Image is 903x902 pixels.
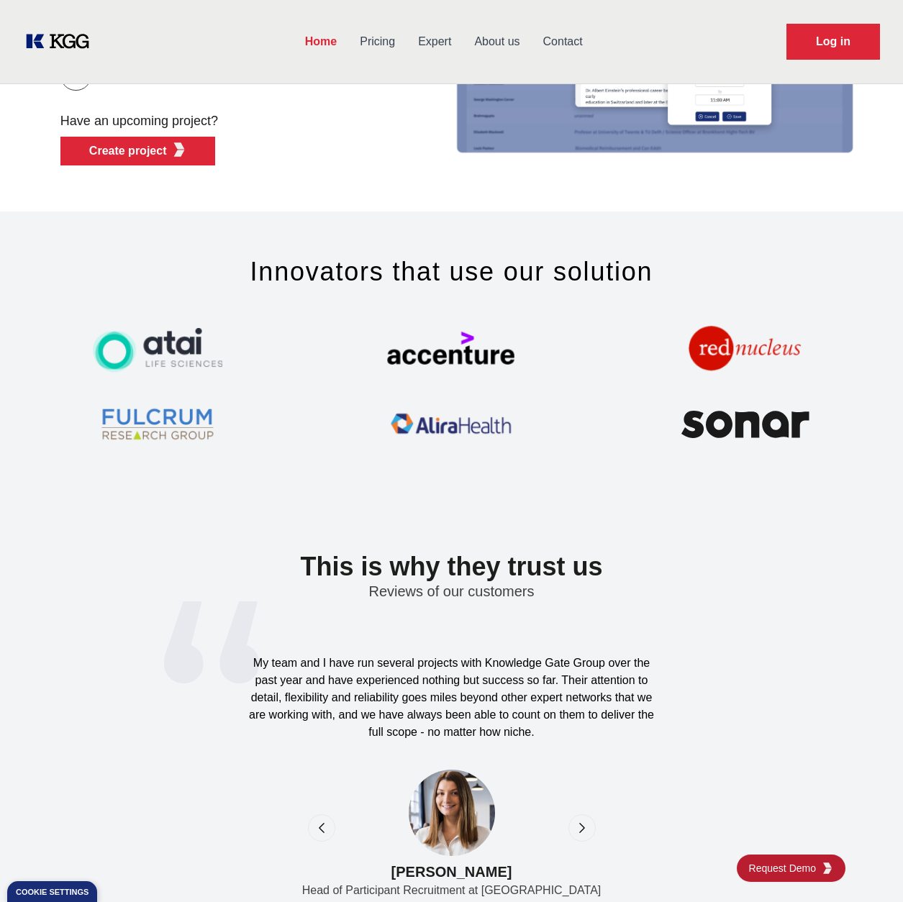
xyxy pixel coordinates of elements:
a: Home [294,23,348,60]
img: sonar.svg [681,392,810,457]
img: atai.png [93,319,222,383]
p: Innovators that use our solution [12,258,891,286]
div: Head of Participant Recruitment at [GEOGRAPHIC_DATA] [302,882,602,899]
img: KGG [822,862,833,874]
a: Contact [532,23,594,60]
img: Jasmine Allaby [409,770,495,856]
img: rednucleus.png [681,319,810,383]
button: Create projectKGG Fifth Element RED [60,137,216,165]
a: KOL Knowledge Platform: Talk to Key External Experts (KEE) [23,30,101,53]
a: Request DemoKGG [737,855,845,882]
h2: [PERSON_NAME] [243,856,661,882]
button: next [568,814,596,842]
a: About us [463,23,531,60]
img: accenture.png [386,319,516,383]
p: Create project [89,142,167,160]
h3: Have an upcoming project? [60,105,440,137]
div: My team and I have run several projects with Knowledge Gate Group over the past year and have exp... [243,655,661,741]
a: Request Demo [786,24,880,60]
div: Cookie settings [16,888,89,896]
button: previous [308,814,335,842]
a: Expert [407,23,463,60]
img: alire-health.png [386,392,516,457]
img: KGG Fifth Element RED [172,142,186,157]
a: Pricing [348,23,407,60]
img: quotes [164,601,259,683]
img: fulcrum.png [93,392,222,457]
iframe: Chat Widget [831,833,903,902]
span: Request Demo [749,861,822,875]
